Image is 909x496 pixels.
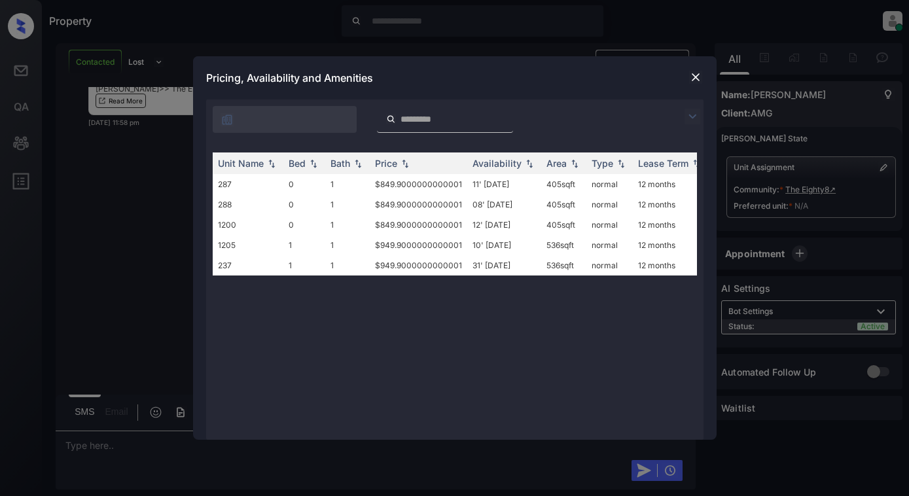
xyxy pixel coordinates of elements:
td: $949.9000000000001 [370,255,467,275]
td: 1 [325,215,370,235]
td: 1 [325,194,370,215]
div: Lease Term [638,158,688,169]
td: 237 [213,255,283,275]
td: $949.9000000000001 [370,235,467,255]
img: sorting [568,159,581,168]
td: 12 months [633,215,708,235]
td: $849.9000000000001 [370,194,467,215]
img: sorting [265,159,278,168]
td: 405 sqft [541,194,586,215]
td: 287 [213,174,283,194]
td: 1205 [213,235,283,255]
td: 0 [283,174,325,194]
div: Type [592,158,613,169]
div: Pricing, Availability and Amenities [193,56,717,99]
td: 536 sqft [541,255,586,275]
td: normal [586,215,633,235]
td: 11' [DATE] [467,174,541,194]
div: Availability [472,158,522,169]
img: icon-zuma [685,109,700,124]
td: 1 [325,255,370,275]
div: Unit Name [218,158,264,169]
td: 1 [325,174,370,194]
div: Area [546,158,567,169]
img: sorting [351,159,365,168]
td: $849.9000000000001 [370,174,467,194]
td: 0 [283,194,325,215]
img: sorting [307,159,320,168]
td: $849.9000000000001 [370,215,467,235]
td: normal [586,174,633,194]
img: sorting [615,159,628,168]
div: Bath [330,158,350,169]
td: 288 [213,194,283,215]
td: 12 months [633,174,708,194]
td: 10' [DATE] [467,235,541,255]
td: 08' [DATE] [467,194,541,215]
td: 1 [283,235,325,255]
td: normal [586,235,633,255]
img: close [689,71,702,84]
td: 536 sqft [541,235,586,255]
td: 405 sqft [541,215,586,235]
img: sorting [523,159,536,168]
img: icon-zuma [221,113,234,126]
td: normal [586,194,633,215]
td: 405 sqft [541,174,586,194]
img: icon-zuma [386,113,396,125]
div: Price [375,158,397,169]
div: Bed [289,158,306,169]
td: 12 months [633,235,708,255]
img: sorting [690,159,703,168]
td: 1 [283,255,325,275]
td: 12' [DATE] [467,215,541,235]
td: normal [586,255,633,275]
td: 31' [DATE] [467,255,541,275]
td: 1200 [213,215,283,235]
td: 1 [325,235,370,255]
img: sorting [399,159,412,168]
td: 12 months [633,194,708,215]
td: 12 months [633,255,708,275]
td: 0 [283,215,325,235]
